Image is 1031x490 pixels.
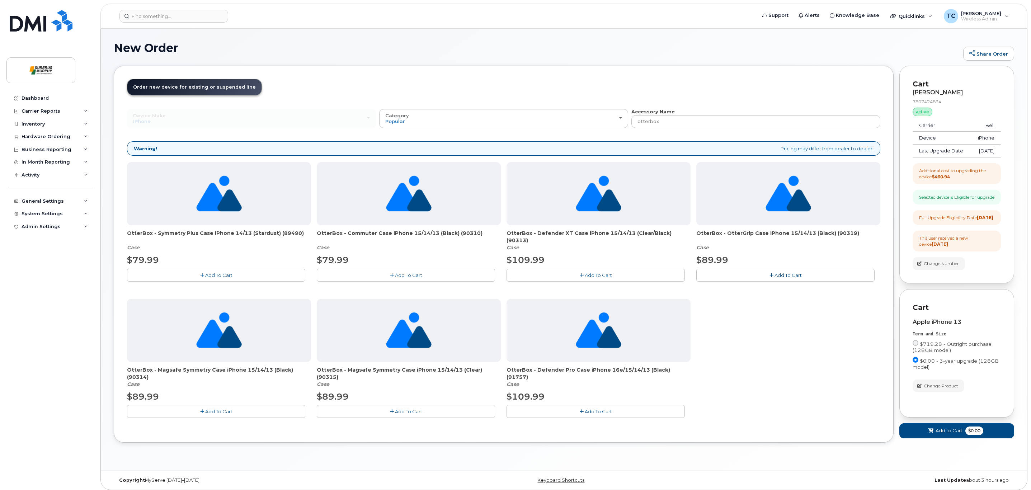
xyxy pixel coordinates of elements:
img: no_image_found-2caef05468ed5679b831cfe6fc140e25e0c280774317ffc20a367ab7fd17291e.png [576,162,621,225]
button: Add To Cart [127,405,305,418]
span: $89.99 [317,391,349,402]
button: Add To Cart [507,405,685,418]
span: OtterBox - Magsafe Symmetry Case iPhone 15/14/13 (Black) (90314) [127,366,311,381]
img: no_image_found-2caef05468ed5679b831cfe6fc140e25e0c280774317ffc20a367ab7fd17291e.png [196,299,242,362]
div: OtterBox - Defender Pro Case iPhone 16e/15/14/13 (Black) (91757) [507,366,691,388]
strong: Accessory Name [631,109,675,114]
span: $0.00 [965,427,983,435]
span: $109.99 [507,391,545,402]
em: Case [317,381,329,387]
span: Add To Cart [205,409,232,414]
img: no_image_found-2caef05468ed5679b831cfe6fc140e25e0c280774317ffc20a367ab7fd17291e.png [386,299,432,362]
span: $0.00 - 3-year upgrade (128GB model) [913,358,999,370]
span: OtterBox - OtterGrip Case iPhone 15/14/13 (Black) (90319) [696,230,880,244]
button: Change Product [913,380,964,392]
span: $89.99 [696,255,728,265]
div: 7807424834 [913,99,1001,105]
span: Order new device for existing or suspended line [133,84,256,90]
div: OtterBox - Defender XT Case iPhone 15/14/13 (Clear/Black) (90313) [507,230,691,251]
span: OtterBox - Symmetry Plus Case iPhone 14/13 (Stardust) (89490) [127,230,311,244]
div: MyServe [DATE]–[DATE] [114,477,414,483]
div: Additional cost to upgrading the device [919,168,994,180]
td: Device [913,132,971,145]
strong: Warning! [134,145,157,152]
div: Full Upgrade Eligibility Date [919,215,993,221]
span: Add To Cart [775,272,802,278]
strong: [DATE] [977,215,993,220]
em: Case [507,244,519,251]
button: Add to Cart $0.00 [899,423,1014,438]
button: Add To Cart [317,269,495,281]
td: Carrier [913,119,971,132]
span: $79.99 [127,255,159,265]
div: OtterBox - Magsafe Symmetry Case iPhone 15/14/13 (Black) (90314) [127,366,311,388]
div: Apple iPhone 13 [913,319,1001,325]
span: Change Number [924,260,959,267]
div: OtterBox - OtterGrip Case iPhone 15/14/13 (Black) (90319) [696,230,880,251]
button: Add To Cart [317,405,495,418]
p: Cart [913,302,1001,313]
em: Case [507,381,519,387]
span: $719.28 - Outright purchase (128GB model) [913,341,992,353]
strong: $460.94 [932,174,950,179]
div: OtterBox - Symmetry Plus Case iPhone 14/13 (Stardust) (89490) [127,230,311,251]
em: Case [696,244,709,251]
div: active [913,108,932,116]
div: OtterBox - Commuter Case iPhone 15/14/13 (Black) (90310) [317,230,501,251]
input: $0.00 - 3-year upgrade (128GB model) [913,357,918,363]
span: $79.99 [317,255,349,265]
div: about 3 hours ago [714,477,1014,483]
button: Add To Cart [127,269,305,281]
div: Pricing may differ from dealer to dealer! [127,141,880,156]
img: no_image_found-2caef05468ed5679b831cfe6fc140e25e0c280774317ffc20a367ab7fd17291e.png [576,299,621,362]
div: This user received a new device [919,235,994,247]
span: Add To Cart [585,272,612,278]
h1: New Order [114,42,960,54]
div: Selected device is Eligible for upgrade [919,194,994,200]
em: Case [127,381,140,387]
button: Add To Cart [696,269,875,281]
em: Case [127,244,140,251]
span: OtterBox - Commuter Case iPhone 15/14/13 (Black) (90310) [317,230,501,244]
td: iPhone [971,132,1001,145]
strong: Last Update [935,477,966,483]
div: Term and Size [913,331,1001,337]
span: Add To Cart [395,409,422,414]
td: [DATE] [971,145,1001,157]
button: Add To Cart [507,269,685,281]
p: Cart [913,79,1001,89]
strong: Copyright [119,477,145,483]
div: [PERSON_NAME] [913,89,1001,96]
a: Keyboard Shortcuts [537,477,584,483]
span: Change Product [924,383,958,389]
span: Add to Cart [936,427,962,434]
strong: [DATE] [932,241,948,247]
span: Add To Cart [205,272,232,278]
em: Case [317,244,329,251]
span: $89.99 [127,391,159,402]
img: no_image_found-2caef05468ed5679b831cfe6fc140e25e0c280774317ffc20a367ab7fd17291e.png [386,162,432,225]
span: OtterBox - Defender XT Case iPhone 15/14/13 (Clear/Black) (90313) [507,230,691,244]
span: $109.99 [507,255,545,265]
td: Bell [971,119,1001,132]
span: Popular [385,118,405,124]
img: no_image_found-2caef05468ed5679b831cfe6fc140e25e0c280774317ffc20a367ab7fd17291e.png [196,162,242,225]
input: $719.28 - Outright purchase (128GB model) [913,340,918,346]
a: Share Order [963,47,1014,61]
button: Change Number [913,257,965,270]
span: OtterBox - Defender Pro Case iPhone 16e/15/14/13 (Black) (91757) [507,366,691,381]
div: OtterBox - Magsafe Symmetry Case iPhone 15/14/13 (Clear) (90315) [317,366,501,388]
img: no_image_found-2caef05468ed5679b831cfe6fc140e25e0c280774317ffc20a367ab7fd17291e.png [766,162,811,225]
span: Add To Cart [585,409,612,414]
td: Last Upgrade Date [913,145,971,157]
span: Add To Cart [395,272,422,278]
span: OtterBox - Magsafe Symmetry Case iPhone 15/14/13 (Clear) (90315) [317,366,501,381]
button: Category Popular [379,109,628,128]
span: Category [385,113,409,118]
